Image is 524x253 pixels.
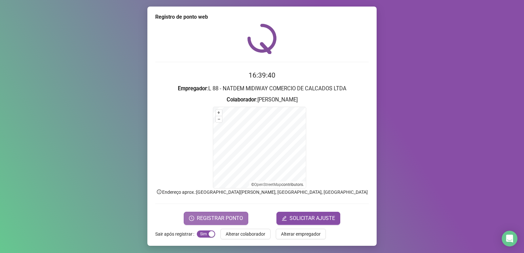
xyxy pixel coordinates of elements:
span: info-circle [156,189,162,195]
h3: : L 88 - NATDEM MIDIWAY COMERCIO DE CALCADOS LTDA [155,84,369,93]
div: Registro de ponto web [155,13,369,21]
strong: Colaborador [227,97,256,103]
button: editSOLICITAR AJUSTE [276,212,340,225]
div: Open Intercom Messenger [502,231,517,246]
p: Endereço aprox. : [GEOGRAPHIC_DATA][PERSON_NAME], [GEOGRAPHIC_DATA], [GEOGRAPHIC_DATA] [155,189,369,196]
span: REGISTRAR PONTO [197,214,243,222]
button: – [216,116,222,122]
a: OpenStreetMap [254,182,281,187]
label: Sair após registrar [155,229,197,239]
span: clock-circle [189,216,194,221]
img: QRPoint [247,24,277,54]
h3: : [PERSON_NAME] [155,96,369,104]
button: Alterar colaborador [220,229,271,239]
time: 16:39:40 [249,71,275,79]
span: Alterar empregador [281,230,321,238]
span: edit [282,216,287,221]
button: Alterar empregador [276,229,326,239]
strong: Empregador [178,85,207,92]
span: Alterar colaborador [226,230,265,238]
li: © contributors. [251,182,304,187]
button: + [216,110,222,116]
button: REGISTRAR PONTO [184,212,248,225]
span: SOLICITAR AJUSTE [290,214,335,222]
